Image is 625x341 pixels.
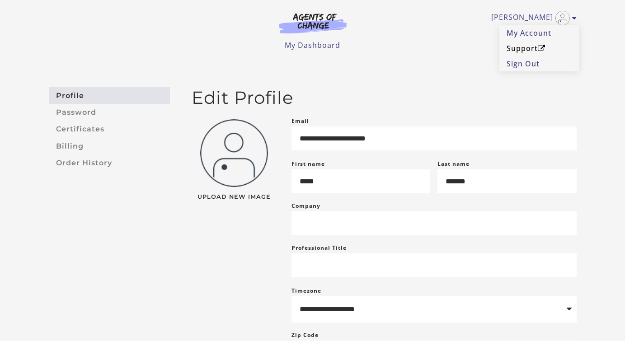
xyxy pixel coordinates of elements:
[291,330,319,341] label: Zip Code
[285,40,340,50] a: My Dashboard
[192,194,277,200] span: Upload New Image
[437,160,470,168] label: Last name
[269,13,356,33] img: Agents of Change Logo
[291,160,325,168] label: First name
[291,243,347,253] label: Professional Title
[291,201,320,211] label: Company
[499,25,579,41] a: My Account
[49,138,170,154] a: Billing
[499,41,579,56] a: SupportOpen in a new window
[291,287,321,294] label: Timezone
[49,104,170,121] a: Password
[192,87,577,108] h2: Edit Profile
[291,116,309,126] label: Email
[49,154,170,171] a: Order History
[49,121,170,138] a: Certificates
[538,45,545,52] i: Open in a new window
[49,87,170,104] a: Profile
[499,56,579,71] a: Sign Out
[491,11,572,25] a: Toggle menu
